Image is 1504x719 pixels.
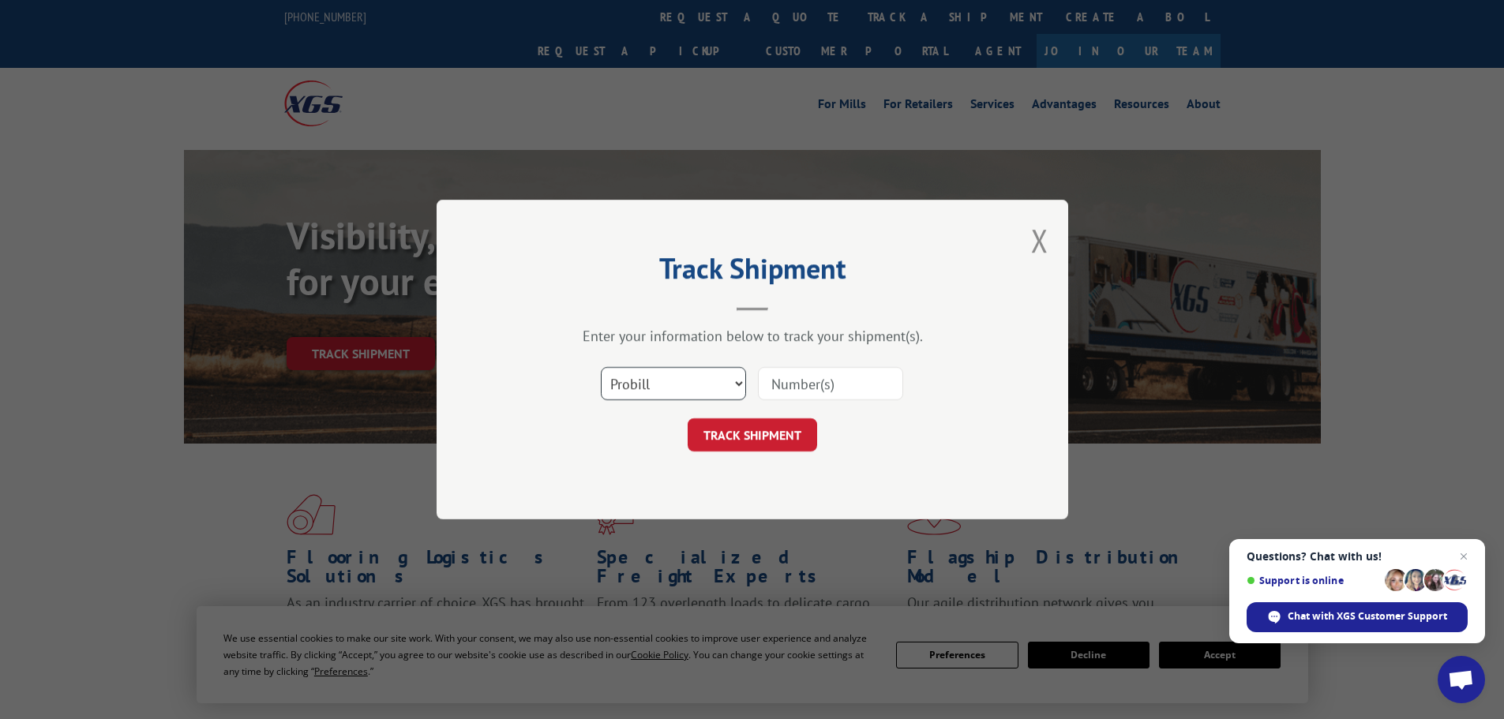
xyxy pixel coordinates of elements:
[758,367,903,400] input: Number(s)
[1438,656,1485,703] div: Open chat
[1247,550,1468,563] span: Questions? Chat with us!
[1247,575,1379,586] span: Support is online
[1454,547,1473,566] span: Close chat
[516,327,989,345] div: Enter your information below to track your shipment(s).
[1031,219,1048,261] button: Close modal
[1288,609,1447,624] span: Chat with XGS Customer Support
[1247,602,1468,632] div: Chat with XGS Customer Support
[516,257,989,287] h2: Track Shipment
[688,418,817,451] button: TRACK SHIPMENT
